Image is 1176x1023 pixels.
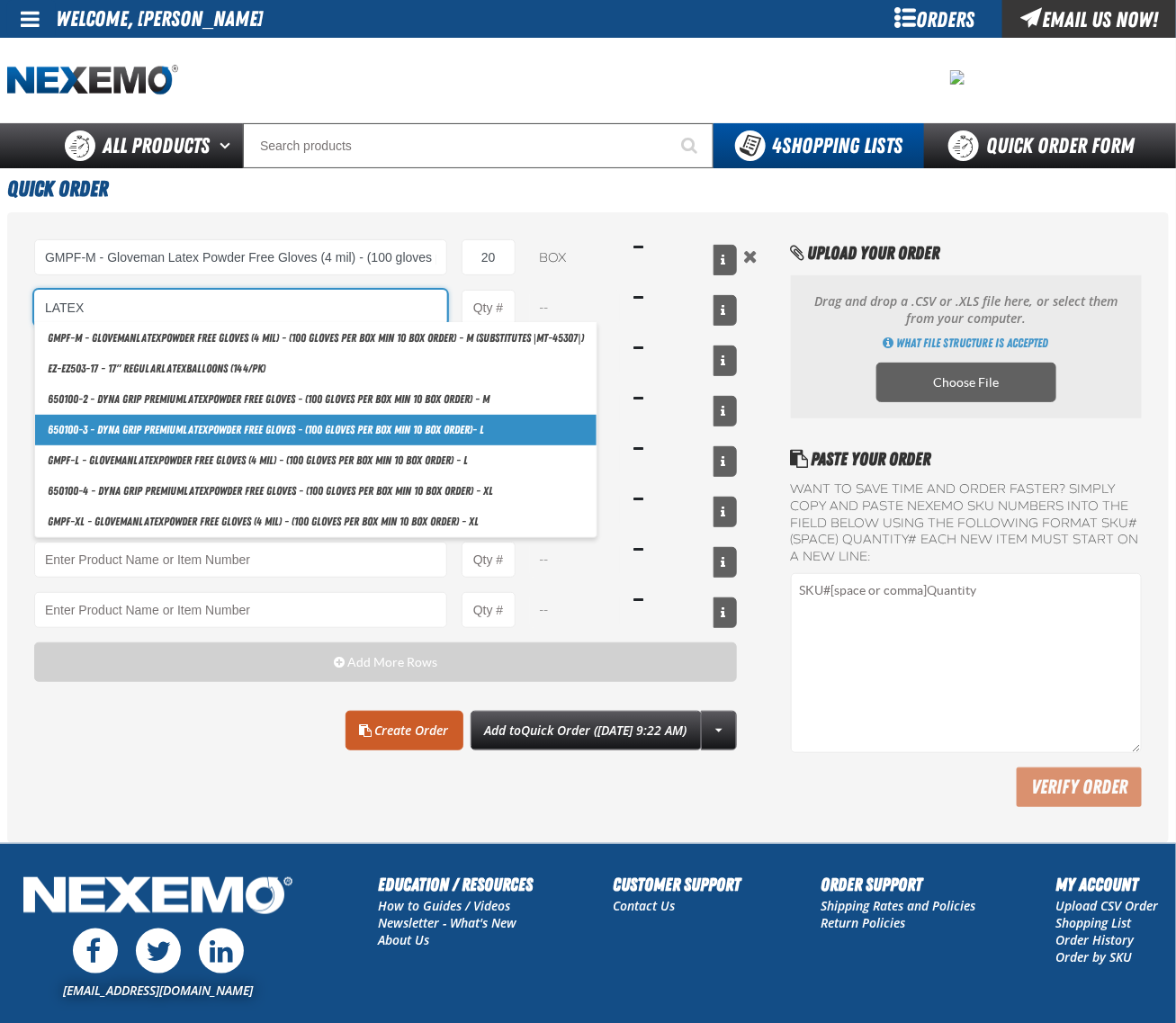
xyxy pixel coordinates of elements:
[34,542,447,578] : Product
[378,914,516,931] a: Newsletter - What's New
[613,871,741,898] h2: Customer Support
[35,507,597,537] a: GMPF-XL - GlovemanLatexPowder Free Gloves (4 mil) - (100 gloves per box MIN 10 box order) - XL
[522,722,687,739] span: Quick Order ([DATE] 9:22 AM)
[821,897,975,914] a: Shipping Rates and Policies
[346,711,463,750] a: Create Order
[791,481,1142,566] label: Want to save time and order faster? Simply copy and paste NEXEMO SKU numbers into the field below...
[378,897,510,914] a: How to Guides / Videos
[791,445,1142,472] h2: Paste Your Order
[876,363,1056,402] label: Choose CSV, XLSX or ODS file to import multiple products. Opens a popup
[714,396,737,426] button: View All Prices
[714,295,737,326] button: View All Prices
[7,65,178,96] a: Home
[714,497,737,527] button: View All Prices
[714,123,924,168] button: You have 4 Shopping Lists. Open to view details
[133,453,158,467] strong: Latex
[613,897,675,914] a: Contact Us
[924,123,1168,168] a: Quick Order Form
[809,293,1124,328] p: Drag and drop a .CSV or .XLS file here, or select them from your computer.
[714,547,737,578] button: View All Prices
[462,542,516,578] input: Product Quantity
[462,592,516,628] input: Product Quantity
[35,354,597,384] a: EZ-EZ503-17 - 17" RegularLatexBalloons (144/pk)
[1055,914,1131,931] a: Shopping List
[35,415,597,445] a: 650100-3 - Dyna Grip PremiumLatexPowder Free Gloves - (100 gloves per box MIN 10 box order)- L
[34,239,447,275] input: Product
[34,642,737,682] button: Add More Rows
[243,123,714,168] input: Search
[161,362,186,375] strong: Latex
[530,239,620,275] select: Unit
[714,446,737,477] button: View All Prices
[378,871,533,898] h2: Education / Resources
[1055,931,1134,948] a: Order History
[378,931,429,948] a: About Us
[136,331,161,345] strong: Latex
[34,592,447,628] : Product
[183,392,208,406] strong: Latex
[18,871,298,924] img: Nexemo Logo
[884,335,1049,352] a: Get Directions of how to import multiple products using an CSV, XLSX or ODS file. Opens a popup
[714,597,737,628] button: View All Prices
[213,123,243,168] button: Open All Products pages
[1055,871,1158,898] h2: My Account
[701,711,737,750] a: More Actions
[1055,897,1158,914] a: Upload CSV Order
[1055,948,1132,965] a: Order by SKU
[35,323,597,354] a: GMPF-M - GlovemanLatexPowder Free Gloves (4 mil) - (100 gloves per box MIN 10 box order) - M (sub...
[669,123,714,168] button: Start Searching
[34,290,447,326] input: Product
[183,423,208,436] strong: Latex
[950,70,965,85] img: 101e2d29ebe5c13c135f6d33ff989c39.png
[741,247,762,266] button: Remove the current row
[63,982,253,999] a: [EMAIL_ADDRESS][DOMAIN_NAME]
[485,722,687,739] span: Add to
[35,384,597,415] a: 650100-2 - Dyna Grip PremiumLatexPowder Free Gloves - (100 gloves per box MIN 10 box order) - M
[103,130,210,162] span: All Products
[7,176,108,202] span: Quick Order
[772,133,902,158] span: Shopping Lists
[471,711,702,750] button: Add toQuick Order ([DATE] 9:22 AM)
[791,239,1142,266] h2: Upload Your Order
[462,239,516,275] input: Product Quantity
[35,445,597,476] a: GMPF-L - GlovemanLatexPowder Free Gloves (4 mil) - (100 gloves per box MIN 10 box order) - L
[139,515,164,528] strong: Latex
[821,914,905,931] a: Return Policies
[714,345,737,376] button: View All Prices
[714,245,737,275] button: View All Prices
[7,65,178,96] img: Nexemo logo
[821,871,975,898] h2: Order Support
[184,484,209,498] strong: Latex
[35,476,597,507] a: 650100-4 - Dyna Grip PremiumLatexPowder Free Gloves - (100 gloves per box MIN 10 box order) - XL
[462,290,516,326] input: Product Quantity
[772,133,782,158] strong: 4
[347,655,437,669] span: Add More Rows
